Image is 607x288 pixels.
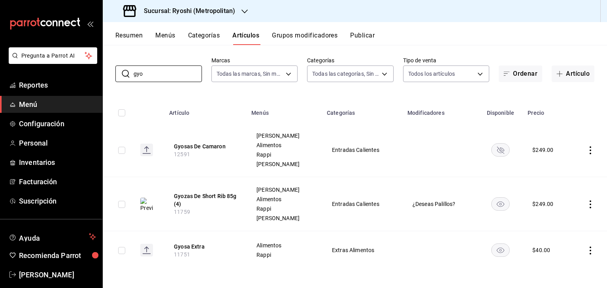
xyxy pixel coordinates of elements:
div: $ 249.00 [532,200,553,208]
span: Inventarios [19,157,96,168]
span: Rappi [256,206,312,211]
th: Modificadores [403,98,478,123]
span: Todas las categorías, Sin categoría [312,70,379,78]
span: 12591 [174,151,190,157]
h3: Sucursal: Ryoshi (Metropolitan) [138,6,235,16]
span: Entradas Calientes [332,201,393,207]
label: Categorías [307,58,394,63]
span: Menú [19,99,96,110]
span: [PERSON_NAME] [256,215,312,221]
button: Resumen [115,32,143,45]
div: navigation tabs [115,32,607,45]
span: ¿Deseas Palillos? [413,201,468,207]
th: Precio [523,98,571,123]
button: availability-product [491,243,510,257]
a: Pregunta a Parrot AI [6,57,97,65]
span: 11759 [174,209,190,215]
button: edit-product-location [174,192,237,208]
button: actions [586,200,594,208]
span: [PERSON_NAME] [19,269,96,280]
span: Rappi [256,152,312,157]
button: Grupos modificadores [272,32,337,45]
span: Pregunta a Parrot AI [21,52,85,60]
span: Todas las marcas, Sin marca [217,70,283,78]
span: Todos los artículos [408,70,455,78]
span: Configuración [19,118,96,129]
button: actions [586,247,594,254]
button: Artículos [232,32,259,45]
button: Pregunta a Parrot AI [9,47,97,64]
button: availability-product [491,197,510,211]
span: Recomienda Parrot [19,250,96,261]
span: 11751 [174,251,190,258]
label: Marcas [211,58,298,63]
span: Ayuda [19,232,86,241]
span: Personal [19,138,96,148]
span: [PERSON_NAME] [256,161,312,167]
button: open_drawer_menu [87,21,93,27]
span: Alimentos [256,196,312,202]
button: Categorías [188,32,220,45]
span: [PERSON_NAME] [256,133,312,138]
button: Publicar [350,32,375,45]
button: actions [586,146,594,154]
img: Preview [140,198,153,212]
button: Menús [155,32,175,45]
th: Categorías [322,98,403,123]
span: Alimentos [256,243,312,248]
button: Artículo [552,65,594,82]
th: Artículo [164,98,247,123]
span: Facturación [19,176,96,187]
span: Extras Alimentos [332,247,393,253]
button: availability-product [491,143,510,157]
span: Suscripción [19,196,96,206]
label: Tipo de venta [403,58,490,63]
button: edit-product-location [174,243,237,251]
span: Rappi [256,252,312,258]
div: $ 249.00 [532,146,553,154]
span: [PERSON_NAME] [256,187,312,193]
button: edit-product-location [174,142,237,150]
th: Disponible [478,98,523,123]
th: Menús [247,98,322,123]
span: Entradas Calientes [332,147,393,153]
button: Ordenar [499,65,542,82]
div: $ 40.00 [532,246,550,254]
input: Buscar artículo [134,66,202,82]
span: Reportes [19,80,96,90]
span: Alimentos [256,142,312,148]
